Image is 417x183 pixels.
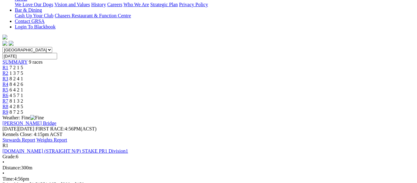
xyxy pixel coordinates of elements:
div: Kennels Close: 4:15pm ACST [2,132,415,137]
span: Grade: [2,154,16,159]
a: History [91,2,106,7]
a: Cash Up Your Club [15,13,53,18]
span: 8 1 3 2 [10,98,23,104]
a: Privacy Policy [179,2,208,7]
a: R8 [2,104,8,109]
span: FIRST RACE: [35,126,65,131]
span: [DATE] [2,126,19,131]
a: [DOMAIN_NAME] (STRAIGHT N/P) STAKE PR1 Division1 [2,148,128,154]
a: [PERSON_NAME] Bridge [2,121,56,126]
span: 4:56PM(ACST) [35,126,97,131]
a: R7 [2,98,8,104]
a: Contact GRSA [15,19,44,24]
span: 8 2 4 1 [10,76,23,81]
a: R3 [2,76,8,81]
a: R2 [2,70,8,76]
span: R1 [2,143,8,148]
a: Who We Are [123,2,149,7]
span: • [2,171,4,176]
span: 4 5 7 1 [10,93,23,98]
div: About [15,2,415,7]
a: R9 [2,109,8,115]
a: Vision and Values [54,2,90,7]
a: We Love Our Dogs [15,2,53,7]
a: Chasers Restaurant & Function Centre [55,13,131,18]
a: SUMMARY [2,59,27,65]
span: 4 2 8 5 [10,104,23,109]
span: 1 3 7 5 [10,70,23,76]
div: 4:56pm [2,176,415,182]
span: 6 4 2 1 [10,87,23,92]
img: Fine [30,115,44,121]
span: 8 7 2 5 [10,109,23,115]
a: R1 [2,65,8,70]
a: Strategic Plan [150,2,178,7]
a: Weights Report [36,137,67,143]
span: 8 4 2 6 [10,82,23,87]
span: Distance: [2,165,21,170]
span: [DATE] [2,126,34,131]
a: Careers [107,2,122,7]
span: 9 races [29,59,43,65]
a: Bar & Dining [15,7,42,13]
a: Login To Blackbook [15,24,56,29]
span: Time: [2,176,14,181]
a: R5 [2,87,8,92]
div: 300m [2,165,415,171]
a: R6 [2,93,8,98]
a: R4 [2,82,8,87]
span: 7 2 1 5 [10,65,23,70]
div: Bar & Dining [15,13,415,19]
div: 6 [2,154,415,160]
a: Stewards Report [2,137,35,143]
img: logo-grsa-white.png [2,35,7,40]
img: twitter.svg [9,41,14,46]
img: facebook.svg [2,41,7,46]
input: Select date [2,53,57,59]
span: • [2,160,4,165]
span: Weather: Fine [2,115,44,120]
